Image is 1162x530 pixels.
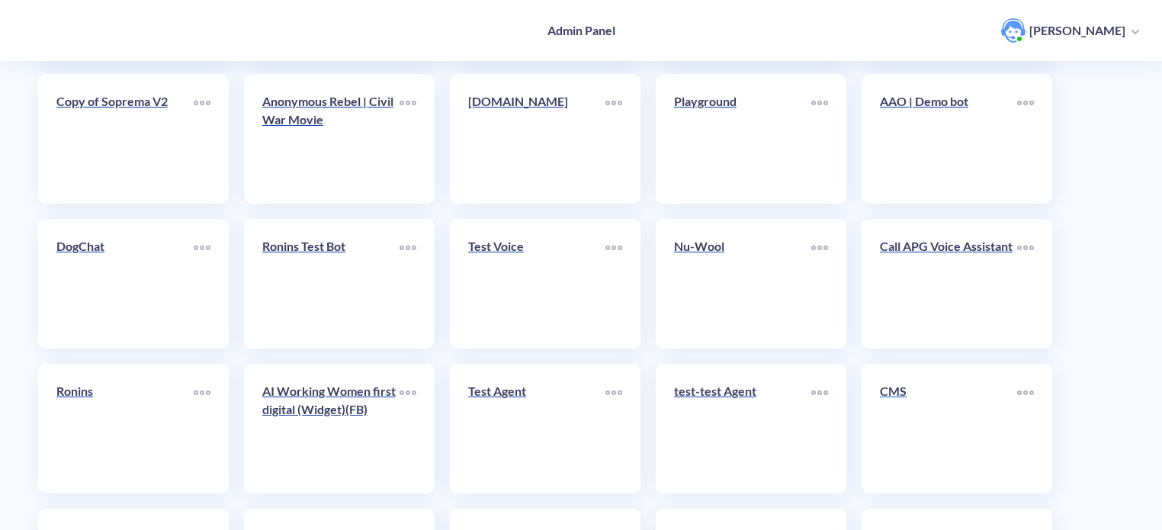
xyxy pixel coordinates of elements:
[468,382,605,400] p: Test Agent
[880,92,1017,111] p: AAO | Demo bot
[56,92,194,111] p: Copy of Soprema V2
[468,92,605,185] a: [DOMAIN_NAME]
[262,382,400,475] a: AI Working Women first digital (Widget)(FB)
[56,92,194,185] a: Copy of Soprema V2
[56,382,194,400] p: Ronins
[674,92,811,111] p: Playground
[262,92,400,185] a: Anonymous Rebel | Civil War Movie
[468,92,605,111] p: [DOMAIN_NAME]
[674,92,811,185] a: Playground
[56,237,194,330] a: DogChat
[880,382,1017,475] a: CMS
[880,92,1017,185] a: AAO | Demo bot
[468,237,605,255] p: Test Voice
[880,237,1017,255] p: Call APG Voice Assistant
[262,382,400,419] p: AI Working Women first digital (Widget)(FB)
[674,237,811,330] a: Nu-Wool
[468,382,605,475] a: Test Agent
[1029,22,1125,39] p: [PERSON_NAME]
[674,237,811,255] p: Nu-Wool
[468,237,605,330] a: Test Voice
[262,237,400,255] p: Ronins Test Bot
[674,382,811,400] p: test-test Agent
[1001,18,1026,43] img: user photo
[56,382,194,475] a: Ronins
[674,382,811,475] a: test-test Agent
[880,382,1017,400] p: CMS
[262,237,400,330] a: Ronins Test Bot
[262,92,400,129] p: Anonymous Rebel | Civil War Movie
[547,23,615,37] h4: Admin Panel
[993,17,1147,44] button: user photo[PERSON_NAME]
[880,237,1017,330] a: Call APG Voice Assistant
[56,237,194,255] p: DogChat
